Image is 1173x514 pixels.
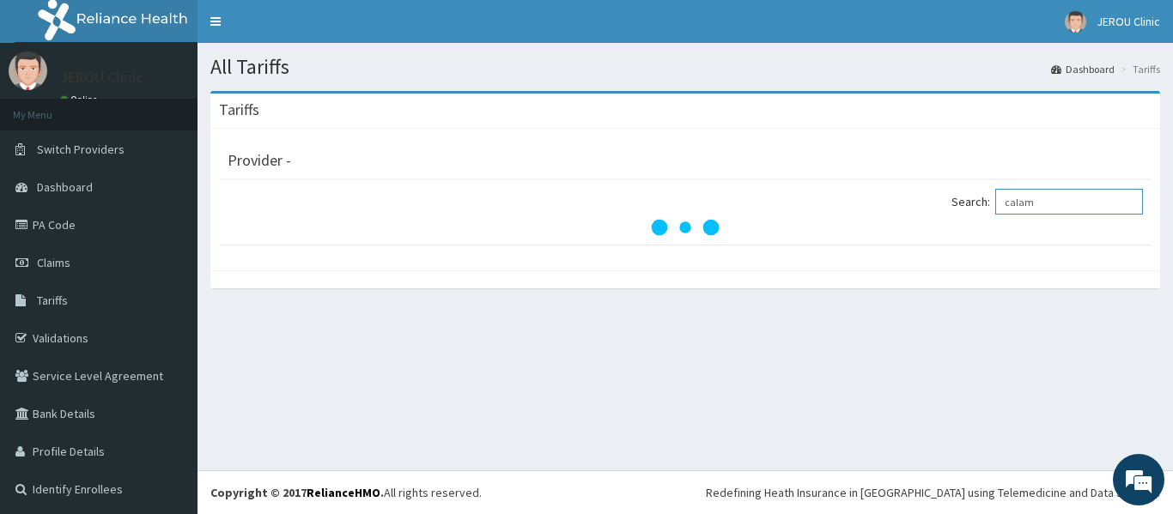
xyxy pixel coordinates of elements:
div: Chat with us now [89,96,289,118]
div: Minimize live chat window [282,9,323,50]
p: JEROU Clinic [60,70,143,85]
span: We're online! [100,150,237,324]
h3: Tariffs [219,102,259,118]
img: User Image [9,51,47,90]
span: JEROU Clinic [1097,14,1160,29]
footer: All rights reserved. [198,470,1173,514]
a: Dashboard [1051,62,1115,76]
li: Tariffs [1116,62,1160,76]
span: Switch Providers [37,142,125,157]
a: RelianceHMO [307,485,380,500]
span: Claims [37,255,70,270]
h3: Provider - [228,153,291,168]
strong: Copyright © 2017 . [210,485,384,500]
input: Search: [995,189,1143,215]
div: Redefining Heath Insurance in [GEOGRAPHIC_DATA] using Telemedicine and Data Science! [706,484,1160,501]
img: d_794563401_company_1708531726252_794563401 [32,86,70,129]
label: Search: [951,189,1143,215]
img: User Image [1065,11,1086,33]
textarea: Type your message and hit 'Enter' [9,336,327,396]
a: Online [60,94,101,106]
span: Dashboard [37,179,93,195]
h1: All Tariffs [210,56,1160,78]
span: Tariffs [37,293,68,308]
svg: audio-loading [651,193,720,262]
